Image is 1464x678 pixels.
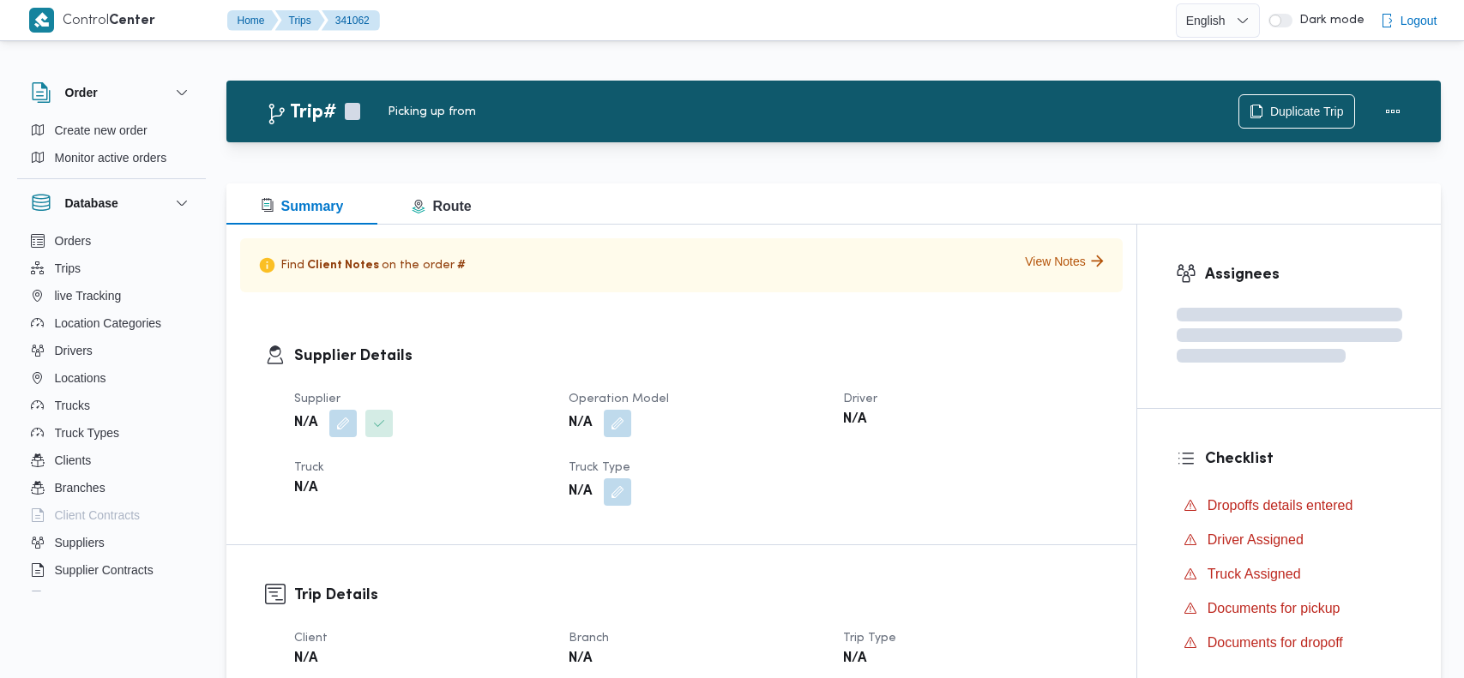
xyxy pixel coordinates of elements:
button: live Tracking [24,282,199,309]
span: Suppliers [55,532,105,553]
h3: Database [65,193,118,213]
b: N/A [294,413,317,434]
span: Trip Type [843,633,896,644]
button: Trucks [24,392,199,419]
button: Create new order [24,117,199,144]
span: Trucks [55,395,90,416]
span: Logout [1401,10,1437,31]
b: N/A [569,482,592,502]
button: Actions [1376,94,1410,129]
b: N/A [294,649,317,669]
button: Trips [24,255,199,282]
button: Clients [24,447,199,474]
h3: Checklist [1205,447,1402,471]
span: Create new order [55,120,148,141]
span: Driver [843,393,877,405]
span: Monitor active orders [55,147,167,168]
button: Branches [24,474,199,501]
span: Route [412,199,471,213]
span: Summary [261,199,344,213]
span: live Tracking [55,285,122,306]
span: Truck Type [569,462,630,473]
button: Suppliers [24,529,199,556]
button: Driver Assigned [1177,526,1402,554]
span: Location Categories [55,313,162,333]
b: N/A [843,410,866,430]
span: Documents for dropoff [1208,635,1343,650]
span: Client [294,633,328,644]
span: # [457,259,466,273]
button: Dropoffs details entered [1177,492,1402,519]
span: Locations [55,368,106,388]
button: Logout [1373,3,1444,38]
span: Branches [55,477,105,498]
button: Locations [24,364,199,392]
span: Documents for dropoff [1208,633,1343,653]
span: Documents for pickup [1208,598,1340,619]
span: Client Notes [307,259,379,273]
button: Client Contracts [24,501,199,529]
span: Branch [569,633,609,644]
button: Order [31,82,192,103]
span: Dropoffs details entered [1208,498,1353,513]
span: Operation Model [569,393,669,405]
button: View Notes [1025,252,1109,270]
span: Truck [294,462,324,473]
h3: Supplier Details [294,345,1098,368]
span: Drivers [55,340,93,361]
span: Dark mode [1292,14,1365,27]
button: Truck Assigned [1177,561,1402,588]
span: Trips [55,258,81,279]
span: Truck Assigned [1208,564,1301,585]
span: Supplier [294,393,340,405]
button: Supplier Contracts [24,556,199,584]
span: Client Contracts [55,505,141,525]
button: Devices [24,584,199,611]
button: Database [31,193,192,213]
button: Documents for dropoff [1177,629,1402,657]
button: Home [227,10,279,31]
button: Orders [24,227,199,255]
span: Truck Types [55,423,119,443]
h3: Trip Details [294,584,1098,607]
b: Center [109,15,155,27]
span: Dropoffs details entered [1208,495,1353,516]
span: Documents for pickup [1208,601,1340,615]
button: Duplicate Trip [1238,94,1355,129]
div: Database [17,227,206,598]
h2: Trip# [266,102,336,124]
span: Driver Assigned [1208,532,1304,547]
div: Picking up from [388,103,1238,121]
b: N/A [569,413,592,434]
button: Drivers [24,337,199,364]
b: N/A [294,478,317,499]
div: Order [17,117,206,178]
b: N/A [843,649,866,669]
span: Driver Assigned [1208,530,1304,550]
h3: Order [65,82,98,103]
button: Truck Types [24,419,199,447]
button: Location Categories [24,309,199,337]
span: Devices [55,587,98,608]
button: Monitor active orders [24,144,199,171]
img: X8yXhbKr1z7QwAAAABJRU5ErkJggg== [29,8,54,33]
span: Supplier Contracts [55,560,154,580]
span: Truck Assigned [1208,567,1301,581]
span: Clients [55,450,92,471]
button: Documents for pickup [1177,595,1402,622]
span: Orders [55,231,92,251]
span: Duplicate Trip [1270,101,1344,122]
button: 341062 [322,10,380,31]
h3: Assignees [1205,263,1402,286]
b: N/A [569,649,592,669]
p: Find on the order [254,252,468,279]
button: Trips [275,10,325,31]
